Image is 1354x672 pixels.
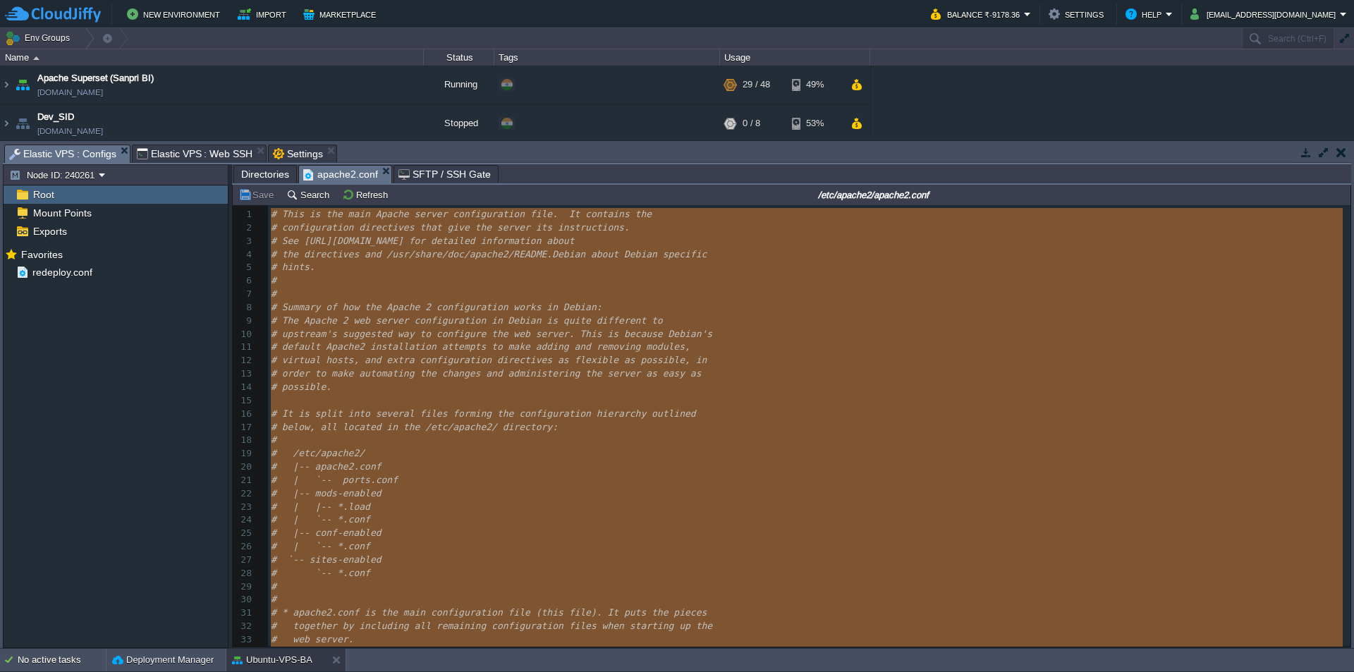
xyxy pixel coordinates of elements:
span: # virtual hosts, and extra configuration directives as flexible as possible, in [271,355,707,365]
span: # web server. [271,634,353,644]
div: 29 [233,580,255,594]
div: 30 [233,593,255,606]
iframe: chat widget [1295,616,1340,658]
span: # /etc/apache2/ [271,448,365,458]
span: # configuration directives that give the server its instructions. [271,222,630,233]
a: Favorites [18,249,65,260]
img: AMDAwAAAACH5BAEAAAAALAAAAAABAAEAAAICRAEAOw== [1,104,12,142]
div: 26 [233,540,255,554]
div: 25 [233,527,255,540]
img: AMDAwAAAACH5BAEAAAAALAAAAAABAAEAAAICRAEAOw== [33,56,39,60]
button: Deployment Manager [112,653,214,667]
span: # | `-- ports.conf [271,475,398,485]
span: # together by including all remaining configuration files when starting up the [271,621,712,631]
div: 20 [233,460,255,474]
div: 9 [233,314,255,328]
button: Help [1126,6,1166,23]
div: 32 [233,620,255,633]
div: 1 [233,208,255,221]
span: # below, all located in the /etc/apache2/ directory: [271,422,558,432]
div: 49% [792,66,838,104]
button: Marketplace [303,6,380,23]
span: # [271,275,276,286]
div: 3 [233,235,255,248]
img: AMDAwAAAACH5BAEAAAAALAAAAAABAAEAAAICRAEAOw== [1,66,12,104]
div: Tags [495,49,719,66]
img: AMDAwAAAACH5BAEAAAAALAAAAAABAAEAAAICRAEAOw== [13,66,32,104]
span: Elastic VPS : Web SSH [137,145,253,162]
div: 24 [233,513,255,527]
span: # possible. [271,381,331,392]
button: Settings [1049,6,1108,23]
span: # order to make automating the changes and administering the server as easy as [271,368,701,379]
span: # [271,594,276,604]
button: Ubuntu-VPS-BA [232,653,312,667]
a: Apache Superset (Sanpri BI) [37,71,154,85]
div: 19 [233,447,255,460]
span: # |-- conf-enabled [271,527,382,538]
div: 27 [233,554,255,567]
div: 28 [233,567,255,580]
a: [DOMAIN_NAME] [37,85,103,99]
span: # Summary of how the Apache 2 configuration works in Debian: [271,302,602,312]
div: 31 [233,606,255,620]
span: # This is the main Apache server configuration file. It contains the [271,209,652,219]
div: 15 [233,394,255,408]
div: No active tasks [18,649,106,671]
span: # [271,288,276,299]
div: 23 [233,501,255,514]
a: redeploy.conf [30,266,94,279]
div: 22 [233,487,255,501]
button: [EMAIL_ADDRESS][DOMAIN_NAME] [1190,6,1340,23]
span: # upstream's suggested way to configure the web server. This is because Debian's [271,329,712,339]
div: Running [424,66,494,104]
div: 0 / 8 [743,104,760,142]
div: 12 [233,354,255,367]
button: New Environment [127,6,224,23]
div: 21 [233,474,255,487]
div: 33 [233,633,255,647]
div: 53% [792,104,838,142]
div: 5 [233,261,255,274]
div: Status [425,49,494,66]
span: # The Apache 2 web server configuration in Debian is quite different to [271,315,663,326]
div: Usage [721,49,870,66]
button: Save [238,188,278,201]
a: Mount Points [30,207,94,219]
a: [DOMAIN_NAME] [37,124,103,138]
div: 17 [233,421,255,434]
span: # [271,581,276,592]
a: Root [30,188,56,201]
button: Node ID: 240261 [9,169,99,181]
div: 13 [233,367,255,381]
div: Name [1,49,423,66]
span: # * apache2.conf is the main configuration file (this file). It puts the pieces [271,607,707,618]
span: # It is split into several files forming the configuration hierarchy outlined [271,408,696,419]
div: Stopped [424,104,494,142]
span: # hints. [271,262,315,272]
span: apache2.conf [303,166,378,183]
span: Elastic VPS : Configs [9,145,116,163]
div: 10 [233,328,255,341]
a: Exports [30,225,69,238]
a: Dev_SID [37,110,74,124]
div: 34 [233,647,255,660]
span: SFTP / SSH Gate [398,166,491,183]
span: # the directives and /usr/share/doc/apache2/README.Debian about Debian specific [271,249,707,259]
div: 29 / 48 [743,66,770,104]
span: Favorites [18,248,65,261]
span: Directories [241,166,289,183]
div: 6 [233,274,255,288]
span: # `-- sites-enabled [271,554,382,565]
span: # | |-- *.load [271,501,370,512]
div: 16 [233,408,255,421]
button: Search [286,188,334,201]
div: 8 [233,301,255,314]
div: 14 [233,381,255,394]
span: # `-- *.conf [271,568,370,578]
